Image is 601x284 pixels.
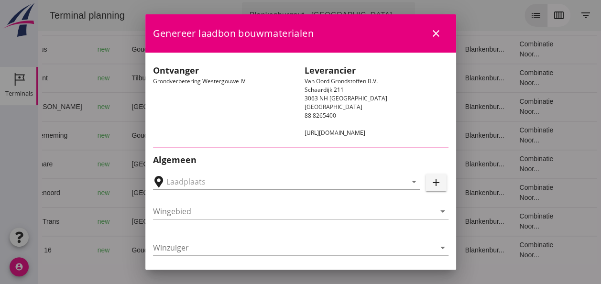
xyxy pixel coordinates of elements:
[198,236,251,264] td: 1298
[419,121,474,150] td: Blankenbur...
[298,92,347,121] td: Filling sand
[117,46,124,53] i: directions_boat
[117,132,124,139] i: directions_boat
[167,218,174,225] i: directions_boat
[492,10,503,21] i: list
[93,159,174,169] div: [GEOGRAPHIC_DATA]
[419,92,474,121] td: Blankenbur...
[347,236,419,264] td: 18
[118,75,124,81] i: directions_boat
[298,64,347,92] td: Filling sand
[153,153,448,166] h2: Algemeen
[153,204,435,219] input: Wingebied
[52,150,86,178] td: new
[167,189,174,196] i: directions_boat
[145,14,456,53] div: Genereer laadbon bouwmaterialen
[473,121,533,150] td: Combinatie Noor...
[93,188,174,198] div: [GEOGRAPHIC_DATA]
[217,162,225,167] small: m3
[419,236,474,264] td: Blankenbur...
[198,121,251,150] td: 1231
[298,121,347,150] td: Ontzilt oph.zan...
[93,245,174,255] div: Gouda
[153,64,297,77] h2: Ontvanger
[430,28,442,39] i: close
[419,178,474,207] td: Blankenbur...
[221,248,229,253] small: m3
[166,174,393,189] input: Laadplaats
[217,219,225,225] small: m3
[301,60,452,141] div: Van Oord Grondstoffen B.V. Schaardijk 211 3063 NH [GEOGRAPHIC_DATA] [GEOGRAPHIC_DATA] 88 8265400 ...
[298,35,347,64] td: Ontzilt oph.zan...
[298,236,347,264] td: Ontzilt oph.zan...
[117,247,124,253] i: directions_boat
[167,103,174,110] i: directions_boat
[298,150,347,178] td: Filling sand
[198,64,251,92] td: 337
[198,150,251,178] td: 434
[198,178,251,207] td: 621
[347,178,419,207] td: 18
[473,207,533,236] td: Combinatie Noor...
[211,10,354,21] div: Blankenburgput - [GEOGRAPHIC_DATA]
[408,176,420,187] i: arrow_drop_down
[93,73,174,83] div: Tilburg
[347,150,419,178] td: 18
[430,177,442,188] i: add
[217,104,225,110] small: m3
[419,207,474,236] td: Blankenbur...
[347,207,419,236] td: 18
[4,9,94,22] div: Terminal planning
[198,92,251,121] td: 450
[305,64,448,77] h2: Leverancier
[198,207,251,236] td: 336
[437,206,448,217] i: arrow_drop_down
[93,217,174,227] div: [GEOGRAPHIC_DATA]
[93,131,174,141] div: Gouda
[298,178,347,207] td: Filling sand
[167,161,174,167] i: directions_boat
[419,64,474,92] td: Blankenbur...
[542,10,553,21] i: filter_list
[419,35,474,64] td: Blankenbur...
[52,121,86,150] td: new
[437,242,448,253] i: arrow_drop_down
[52,92,86,121] td: new
[52,35,86,64] td: new
[52,64,86,92] td: new
[347,121,419,150] td: 18
[419,150,474,178] td: Blankenbur...
[52,178,86,207] td: new
[515,10,526,21] i: calendar_view_week
[149,60,301,141] div: Grondverbetering Westergouwe IV
[93,44,174,55] div: Gouda
[217,47,225,53] small: m3
[198,35,251,64] td: 999
[473,236,533,264] td: Combinatie Noor...
[473,92,533,121] td: Combinatie Noor...
[52,236,86,264] td: new
[473,178,533,207] td: Combinatie Noor...
[52,207,86,236] td: new
[347,35,419,64] td: 18
[217,76,225,81] small: m3
[217,190,225,196] small: m3
[298,207,347,236] td: Filling sand
[221,133,229,139] small: m3
[360,10,371,21] i: arrow_drop_down
[93,102,174,112] div: [GEOGRAPHIC_DATA]
[347,64,419,92] td: 18
[153,240,435,255] input: Winzuiger
[473,64,533,92] td: Combinatie Noor...
[473,150,533,178] td: Combinatie Noor...
[473,35,533,64] td: Combinatie Noor...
